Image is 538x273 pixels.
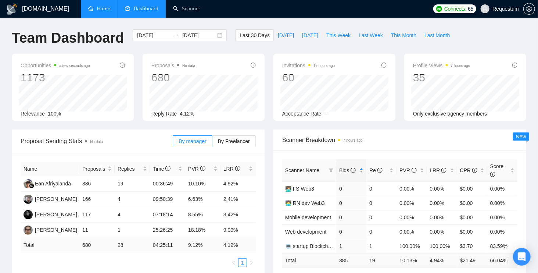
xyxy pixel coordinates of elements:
[151,61,195,70] span: Proposals
[220,207,256,223] td: 3.42%
[24,227,77,233] a: IK[PERSON_NAME]
[35,195,77,203] div: [PERSON_NAME]
[115,223,150,238] td: 1
[457,239,487,253] td: $3.70
[468,5,473,13] span: 65
[151,111,177,117] span: Reply Rate
[336,181,366,196] td: 0
[165,166,171,171] span: info-circle
[516,134,526,139] span: New
[24,179,33,188] img: EA
[487,239,517,253] td: 83.59%
[220,176,256,192] td: 4.92%
[21,162,79,176] th: Name
[223,166,240,172] span: LRR
[240,31,270,39] span: Last 30 Days
[220,192,256,207] td: 2.41%
[424,31,450,39] span: Last Month
[150,238,185,252] td: 04:25:11
[185,223,220,238] td: 18.18%
[381,63,387,68] span: info-circle
[179,138,206,144] span: By manager
[441,168,446,173] span: info-circle
[355,29,387,41] button: Last Week
[21,61,90,70] span: Opportunities
[182,31,216,39] input: End date
[366,239,397,253] td: 1
[457,196,487,210] td: $0.00
[391,31,416,39] span: This Month
[523,6,535,12] a: setting
[285,214,331,220] a: Mobile development
[397,181,427,196] td: 0.00%
[150,176,185,192] td: 00:36:49
[185,238,220,252] td: 9.12 %
[282,135,517,145] span: Scanner Breakdown
[397,210,427,224] td: 0.00%
[420,29,454,41] button: Last Month
[24,196,77,202] a: VL[PERSON_NAME]
[313,64,335,68] time: 19 hours ago
[327,165,335,176] span: filter
[188,166,205,172] span: PVR
[399,167,417,173] span: PVR
[24,195,33,204] img: VL
[24,211,77,217] a: AK[PERSON_NAME]
[150,207,185,223] td: 07:18:14
[397,239,427,253] td: 100.00%
[366,196,397,210] td: 0
[282,71,335,85] div: 60
[185,192,220,207] td: 6.63%
[487,224,517,239] td: 0.00%
[324,111,328,117] span: --
[336,239,366,253] td: 1
[523,3,535,15] button: setting
[490,172,495,177] span: info-circle
[282,111,322,117] span: Acceptance Rate
[24,226,33,235] img: IK
[343,138,363,142] time: 7 hours ago
[82,165,106,173] span: Proposals
[472,168,477,173] span: info-circle
[460,167,477,173] span: CPR
[430,167,447,173] span: LRR
[115,238,150,252] td: 28
[285,200,325,206] a: 👨‍💻 RN dev Web3
[285,167,319,173] span: Scanner Name
[120,63,125,68] span: info-circle
[487,210,517,224] td: 0.00%
[457,210,487,224] td: $0.00
[200,166,205,171] span: info-circle
[137,31,171,39] input: Start date
[377,168,383,173] span: info-circle
[21,111,45,117] span: Relevance
[413,71,470,85] div: 35
[35,180,71,188] div: Ean Afriyalanda
[173,32,179,38] span: swap-right
[427,210,457,224] td: 0.00%
[182,64,195,68] span: No data
[79,176,115,192] td: 386
[282,253,336,267] td: Total
[173,6,200,12] a: searchScanner
[173,32,179,38] span: to
[24,210,33,219] img: AK
[220,238,256,252] td: 4.12 %
[35,226,77,234] div: [PERSON_NAME]
[513,248,531,266] div: Open Intercom Messenger
[79,238,115,252] td: 680
[115,162,150,176] th: Replies
[336,210,366,224] td: 0
[487,181,517,196] td: 0.00%
[329,168,333,173] span: filter
[151,71,195,85] div: 680
[397,196,427,210] td: 0.00%
[79,192,115,207] td: 166
[339,167,356,173] span: Bids
[413,61,470,70] span: Profile Views
[150,223,185,238] td: 25:26:25
[247,258,256,267] li: Next Page
[487,196,517,210] td: 0.00%
[427,253,457,267] td: 4.94 %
